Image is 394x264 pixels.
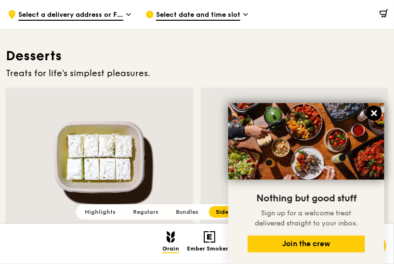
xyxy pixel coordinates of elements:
[255,209,358,227] span: Sign up for a welcome treat delivered straight to your inbox.
[204,231,215,243] img: Ember Smokery mobile logo
[6,47,388,65] h3: Desserts
[156,10,240,21] span: Select date and time slot
[162,245,179,253] span: Grain
[248,236,365,252] button: Join the crew
[228,103,384,180] img: DSC07876-Edit02-Large.jpeg
[187,245,232,253] span: Ember Smokery
[167,231,175,243] img: Grain mobile logo
[256,193,356,204] span: Nothing but good stuff
[6,66,388,80] div: Treats for life's simplest pleasures.
[18,10,123,21] span: Select a delivery address or Food Point
[367,106,382,121] button: Close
